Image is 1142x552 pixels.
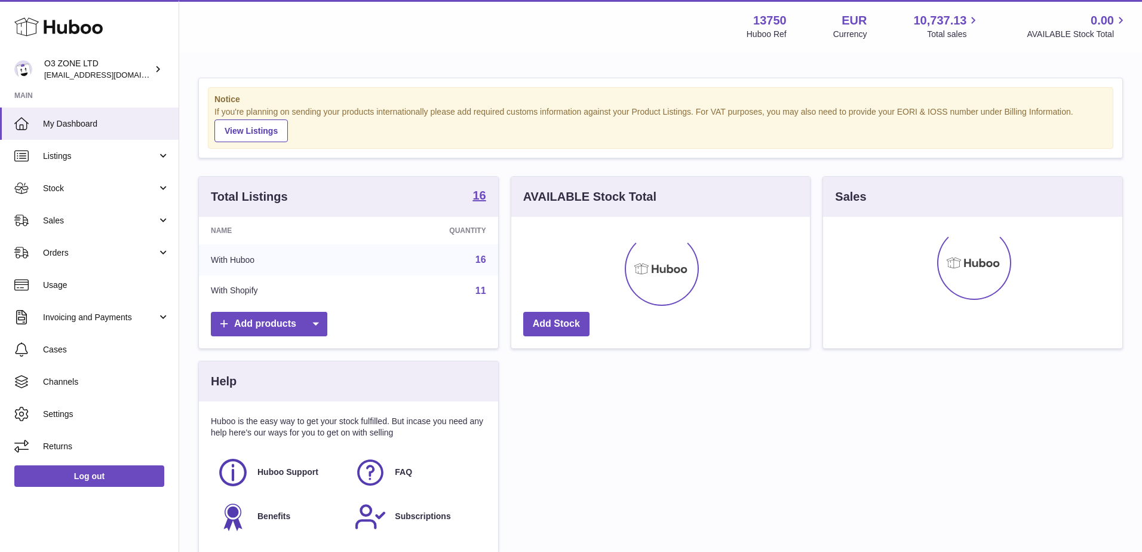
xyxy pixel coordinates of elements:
a: 11 [475,286,486,296]
a: Add Stock [523,312,590,336]
span: Invoicing and Payments [43,312,157,323]
span: Listings [43,151,157,162]
span: Total sales [927,29,980,40]
div: If you're planning on sending your products internationally please add required customs informati... [214,106,1107,142]
a: 16 [472,189,486,204]
a: 10,737.13 Total sales [913,13,980,40]
span: 10,737.13 [913,13,966,29]
span: Orders [43,247,157,259]
span: [EMAIL_ADDRESS][DOMAIN_NAME] [44,70,176,79]
h3: AVAILABLE Stock Total [523,189,656,205]
td: With Huboo [199,244,360,275]
span: Cases [43,344,170,355]
h3: Total Listings [211,189,288,205]
span: FAQ [395,467,412,478]
strong: EUR [842,13,867,29]
th: Quantity [360,217,498,244]
a: View Listings [214,119,288,142]
span: AVAILABLE Stock Total [1027,29,1128,40]
a: 0.00 AVAILABLE Stock Total [1027,13,1128,40]
strong: Notice [214,94,1107,105]
span: Stock [43,183,157,194]
td: With Shopify [199,275,360,306]
a: 16 [475,254,486,265]
span: My Dashboard [43,118,170,130]
a: FAQ [354,456,480,489]
a: Add products [211,312,327,336]
a: Subscriptions [354,501,480,533]
span: Sales [43,215,157,226]
h3: Sales [835,189,866,205]
span: 0.00 [1091,13,1114,29]
span: Subscriptions [395,511,450,522]
strong: 13750 [753,13,787,29]
span: Returns [43,441,170,452]
div: Currency [833,29,867,40]
div: O3 ZONE LTD [44,58,152,81]
h3: Help [211,373,237,390]
th: Name [199,217,360,244]
span: Usage [43,280,170,291]
div: Huboo Ref [747,29,787,40]
span: Channels [43,376,170,388]
p: Huboo is the easy way to get your stock fulfilled. But incase you need any help here's our ways f... [211,416,486,438]
a: Huboo Support [217,456,342,489]
strong: 16 [472,189,486,201]
span: Benefits [257,511,290,522]
a: Benefits [217,501,342,533]
a: Log out [14,465,164,487]
img: hello@o3zoneltd.co.uk [14,60,32,78]
span: Huboo Support [257,467,318,478]
span: Settings [43,409,170,420]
